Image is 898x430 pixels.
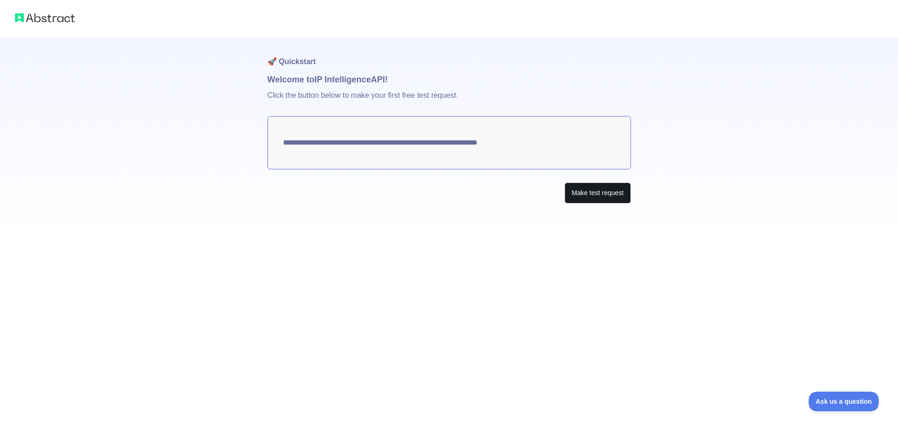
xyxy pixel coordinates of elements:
h1: Welcome to IP Intelligence API! [268,73,631,86]
button: Make test request [565,182,630,204]
img: Abstract logo [15,11,75,24]
iframe: Toggle Customer Support [809,392,879,411]
p: Click the button below to make your first free test request. [268,86,631,116]
h1: 🚀 Quickstart [268,37,631,73]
